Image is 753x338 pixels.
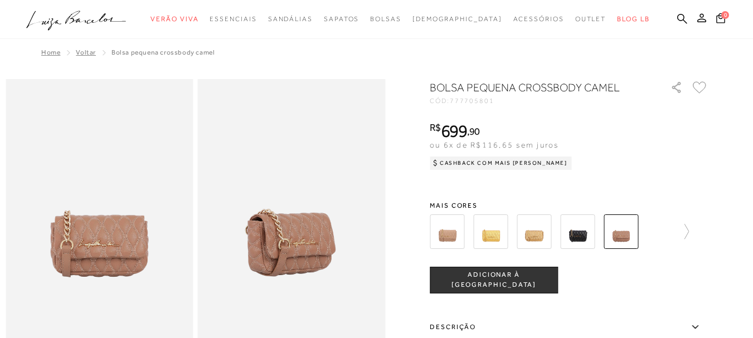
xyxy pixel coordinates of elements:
[430,97,653,104] div: CÓD:
[430,214,464,249] img: BOLSA EM COURO BEGE COM LOGO METALIZADO LB PEQUENA
[450,97,494,105] span: 777705801
[713,12,728,27] button: 0
[517,214,551,249] img: BOLSA EM COURO OURO VELHO COM LOGO METALIZADO LB PEQUENA
[430,140,558,149] span: ou 6x de R$116,65 sem juros
[575,15,606,23] span: Outlet
[370,15,401,23] span: Bolsas
[76,48,96,56] a: Voltar
[467,126,480,136] i: ,
[441,121,467,141] span: 699
[324,9,359,30] a: noSubCategoriesText
[210,15,256,23] span: Essenciais
[604,214,638,249] img: Bolsa pequena crossbody camel
[430,202,708,209] span: Mais cores
[430,156,572,170] div: Cashback com Mais [PERSON_NAME]
[324,15,359,23] span: Sapatos
[210,9,256,30] a: noSubCategoriesText
[513,15,564,23] span: Acessórios
[473,214,508,249] img: BOLSA EM COURO DOURADO COM LOGO METALIZADO LB PEQUENA
[513,9,564,30] a: noSubCategoriesText
[111,48,215,56] span: Bolsa pequena crossbody camel
[560,214,595,249] img: BOLSA EM COURO PRETA
[430,80,639,95] h1: Bolsa pequena crossbody camel
[469,125,480,137] span: 90
[268,15,313,23] span: Sandálias
[617,15,649,23] span: BLOG LB
[41,48,60,56] a: Home
[150,15,198,23] span: Verão Viva
[370,9,401,30] a: noSubCategoriesText
[430,123,441,133] i: R$
[430,267,558,293] button: ADICIONAR À [GEOGRAPHIC_DATA]
[430,270,557,290] span: ADICIONAR À [GEOGRAPHIC_DATA]
[268,9,313,30] a: noSubCategoriesText
[721,11,729,19] span: 0
[617,9,649,30] a: BLOG LB
[412,15,502,23] span: [DEMOGRAPHIC_DATA]
[412,9,502,30] a: noSubCategoriesText
[575,9,606,30] a: noSubCategoriesText
[150,9,198,30] a: noSubCategoriesText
